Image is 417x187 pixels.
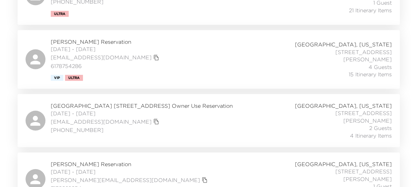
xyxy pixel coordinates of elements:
[295,41,392,48] span: [GEOGRAPHIC_DATA], [US_STATE]
[369,124,392,132] span: 2 Guests
[343,175,392,183] span: [PERSON_NAME]
[51,38,161,45] span: [PERSON_NAME] Reservation
[18,30,400,89] a: [PERSON_NAME] Reservation[DATE] - [DATE][EMAIL_ADDRESS][DOMAIN_NAME]copy primary member email6178...
[295,160,392,168] span: [GEOGRAPHIC_DATA], [US_STATE]
[51,168,209,175] span: [DATE] - [DATE]
[51,45,161,53] span: [DATE] - [DATE]
[349,71,392,78] span: 15 Itinerary Items
[51,110,233,117] span: [DATE] - [DATE]
[152,117,161,126] button: copy primary member email
[335,48,392,56] span: [STREET_ADDRESS]
[335,109,392,117] span: [STREET_ADDRESS]
[343,117,392,124] span: [PERSON_NAME]
[369,63,392,71] span: 4 Guests
[51,176,200,184] a: [PERSON_NAME][EMAIL_ADDRESS][DOMAIN_NAME]
[54,76,60,80] span: Vip
[51,62,161,70] span: 6178754286
[51,118,152,125] a: [EMAIL_ADDRESS][DOMAIN_NAME]
[200,175,209,185] button: copy primary member email
[343,56,392,63] span: [PERSON_NAME]
[51,54,152,61] a: [EMAIL_ADDRESS][DOMAIN_NAME]
[350,132,392,139] span: 4 Itinerary Items
[349,7,392,14] span: 21 Itinerary Items
[152,53,161,62] button: copy primary member email
[51,160,209,168] span: [PERSON_NAME] Reservation
[295,102,392,109] span: [GEOGRAPHIC_DATA], [US_STATE]
[54,12,65,16] span: Ultra
[335,168,392,175] span: [STREET_ADDRESS]
[51,126,233,134] span: [PHONE_NUMBER]
[68,76,80,80] span: Ultra
[51,102,233,109] span: [GEOGRAPHIC_DATA] [STREET_ADDRESS] Owner Use Reservation
[18,94,400,147] a: [GEOGRAPHIC_DATA] [STREET_ADDRESS] Owner Use Reservation[DATE] - [DATE][EMAIL_ADDRESS][DOMAIN_NAM...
